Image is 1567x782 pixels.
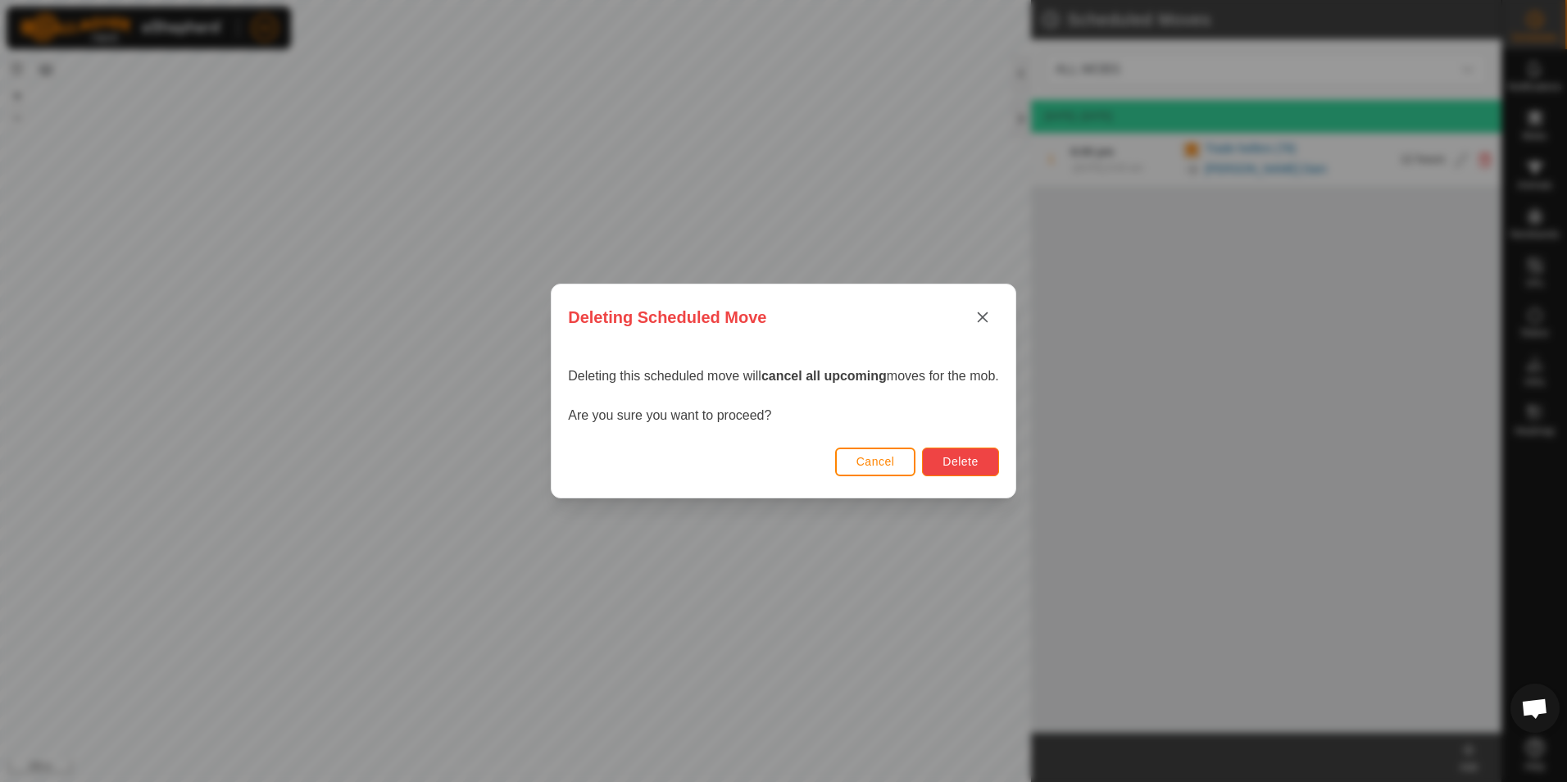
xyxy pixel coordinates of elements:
[568,305,766,330] span: Deleting Scheduled Move
[856,455,895,468] span: Cancel
[568,366,999,386] p: Deleting this scheduled move will moves for the mob.
[1510,684,1560,733] a: Open chat
[922,448,998,476] button: Delete
[835,448,916,476] button: Cancel
[761,369,887,383] strong: cancel all upcoming
[568,406,999,425] p: Are you sure you want to proceed?
[942,455,978,468] span: Delete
